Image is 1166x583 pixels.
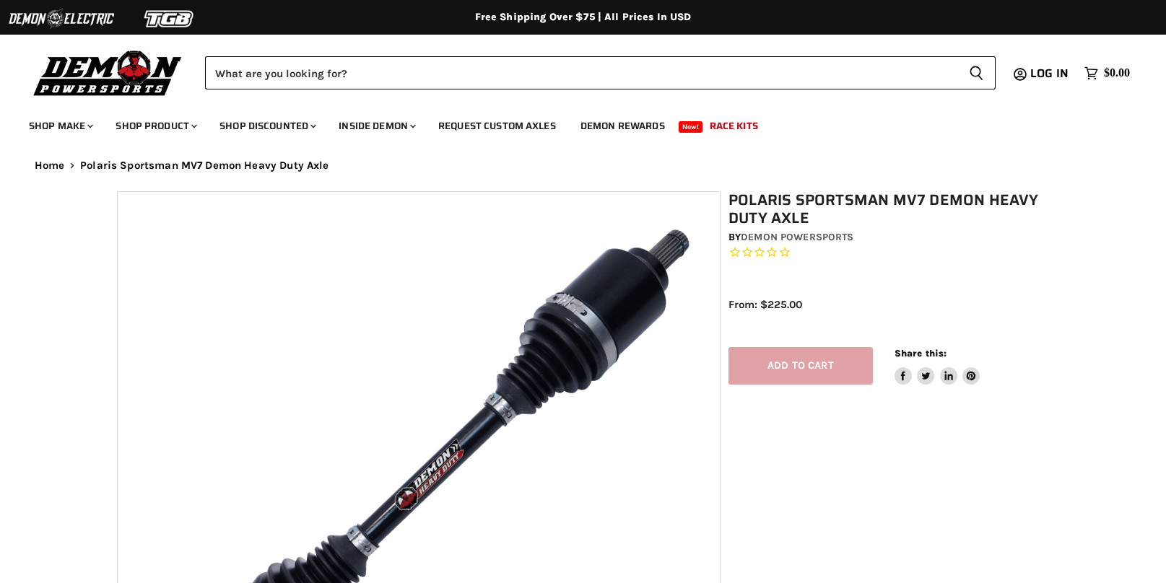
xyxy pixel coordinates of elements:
input: Search [205,56,957,89]
a: Inside Demon [328,111,425,141]
nav: Breadcrumbs [6,159,1161,172]
a: Demon Rewards [570,111,676,141]
span: Log in [1030,64,1069,82]
img: Demon Electric Logo 2 [7,5,116,32]
span: New! [679,121,703,133]
a: Shop Product [105,111,206,141]
aside: Share this: [895,347,980,385]
a: Shop Discounted [209,111,325,141]
div: Free Shipping Over $75 | All Prices In USD [6,11,1161,24]
a: Log in [1024,67,1077,80]
ul: Main menu [18,105,1126,141]
a: Demon Powersports [741,231,853,243]
span: Rated 0.0 out of 5 stars 0 reviews [728,245,1058,260]
a: Race Kits [699,111,769,141]
a: Home [35,159,65,172]
span: Polaris Sportsman MV7 Demon Heavy Duty Axle [80,159,329,172]
span: From: $225.00 [728,298,802,311]
div: by [728,229,1058,245]
a: Request Custom Axles [427,111,567,141]
a: $0.00 [1077,63,1137,84]
h1: Polaris Sportsman MV7 Demon Heavy Duty Axle [728,191,1058,227]
form: Product [205,56,996,89]
img: Demon Powersports [29,47,187,98]
img: TGB Logo 2 [116,5,224,32]
span: Share this: [895,348,947,359]
span: $0.00 [1104,66,1130,80]
a: Shop Make [18,111,102,141]
button: Search [957,56,996,89]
